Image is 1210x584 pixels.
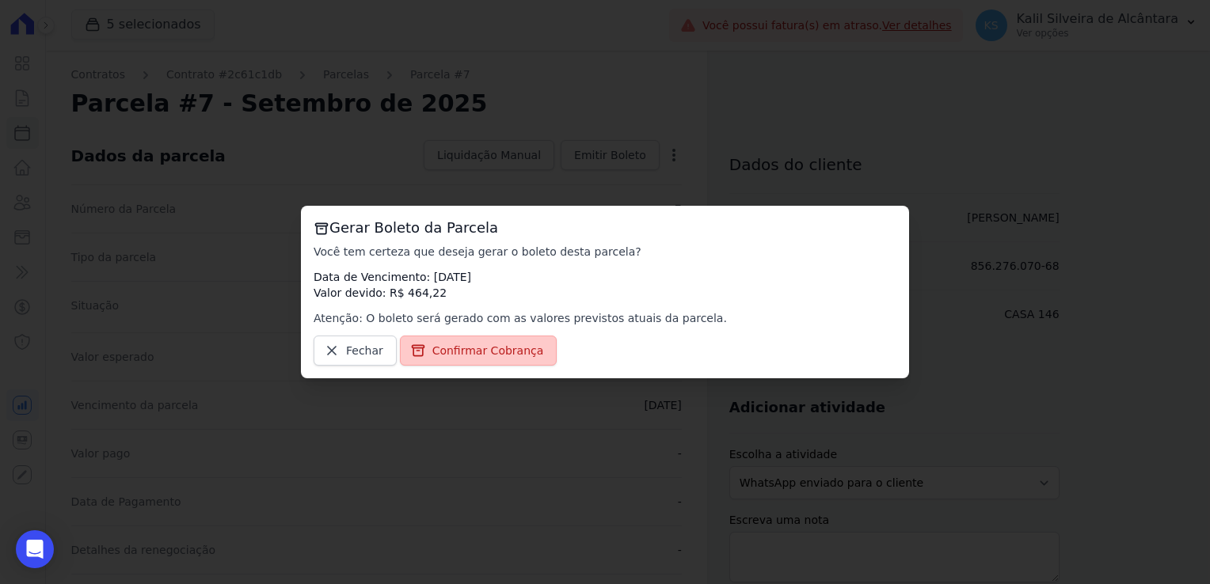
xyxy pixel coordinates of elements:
h3: Gerar Boleto da Parcela [314,218,896,237]
a: Confirmar Cobrança [400,336,557,366]
p: Você tem certeza que deseja gerar o boleto desta parcela? [314,244,896,260]
a: Fechar [314,336,397,366]
div: Open Intercom Messenger [16,530,54,568]
p: Data de Vencimento: [DATE] Valor devido: R$ 464,22 [314,269,896,301]
span: Confirmar Cobrança [432,343,544,358]
p: Atenção: O boleto será gerado com as valores previstos atuais da parcela. [314,310,896,326]
span: Fechar [346,343,383,358]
